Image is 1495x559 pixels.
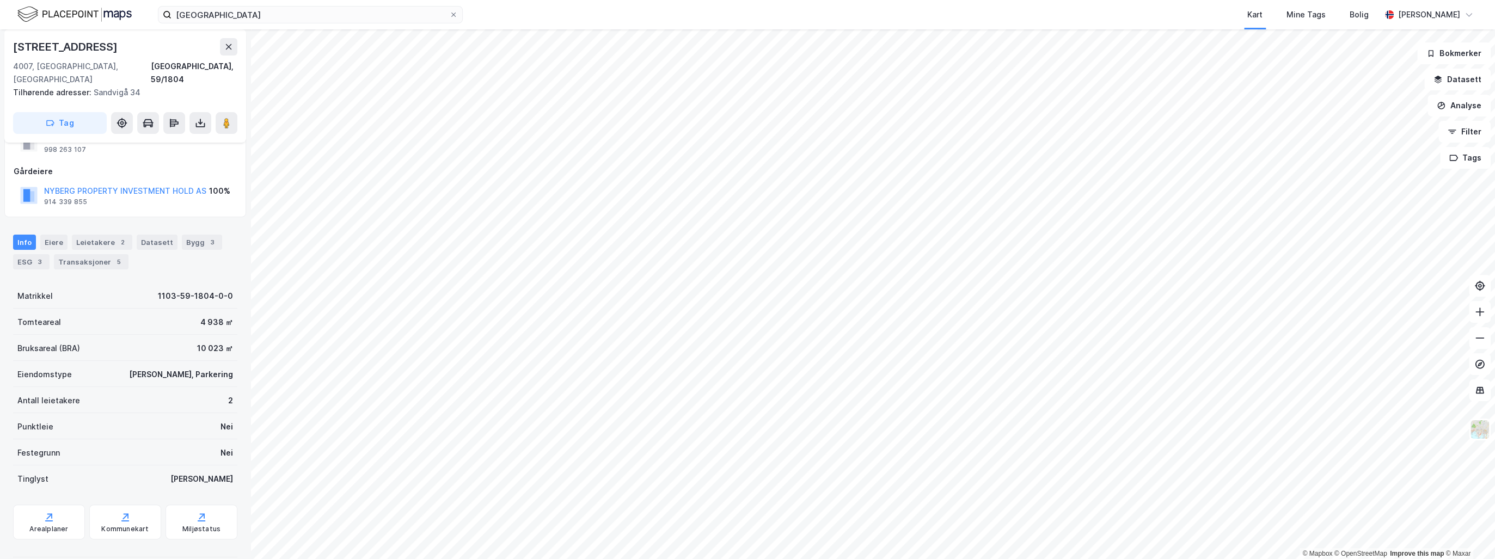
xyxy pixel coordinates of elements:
[228,394,233,407] div: 2
[151,60,237,86] div: [GEOGRAPHIC_DATA], 59/1804
[182,525,220,533] div: Miljøstatus
[182,235,222,250] div: Bygg
[1334,550,1387,557] a: OpenStreetMap
[13,86,229,99] div: Sandvigå 34
[207,237,218,248] div: 3
[17,472,48,486] div: Tinglyst
[1441,507,1495,559] iframe: Chat Widget
[44,145,86,154] div: 998 263 107
[13,88,94,97] span: Tilhørende adresser:
[1417,42,1491,64] button: Bokmerker
[17,446,60,459] div: Festegrunn
[129,368,233,381] div: [PERSON_NAME], Parkering
[13,235,36,250] div: Info
[13,112,107,134] button: Tag
[1440,147,1491,169] button: Tags
[101,525,149,533] div: Kommunekart
[170,472,233,486] div: [PERSON_NAME]
[158,290,233,303] div: 1103-59-1804-0-0
[1427,95,1491,116] button: Analyse
[17,420,53,433] div: Punktleie
[1424,69,1491,90] button: Datasett
[1286,8,1326,21] div: Mine Tags
[1441,507,1495,559] div: Kontrollprogram for chat
[117,237,128,248] div: 2
[1302,550,1332,557] a: Mapbox
[171,7,449,23] input: Søk på adresse, matrikkel, gårdeiere, leietakere eller personer
[17,290,53,303] div: Matrikkel
[209,185,230,198] div: 100%
[17,368,72,381] div: Eiendomstype
[29,525,68,533] div: Arealplaner
[34,256,45,267] div: 3
[44,198,87,206] div: 914 339 855
[13,254,50,269] div: ESG
[1469,419,1490,440] img: Z
[72,235,132,250] div: Leietakere
[1247,8,1263,21] div: Kart
[17,5,132,24] img: logo.f888ab2527a4732fd821a326f86c7f29.svg
[197,342,233,355] div: 10 023 ㎡
[14,165,237,178] div: Gårdeiere
[13,60,151,86] div: 4007, [GEOGRAPHIC_DATA], [GEOGRAPHIC_DATA]
[13,38,120,56] div: [STREET_ADDRESS]
[40,235,68,250] div: Eiere
[17,316,61,329] div: Tomteareal
[220,420,233,433] div: Nei
[17,342,80,355] div: Bruksareal (BRA)
[1398,8,1460,21] div: [PERSON_NAME]
[54,254,128,269] div: Transaksjoner
[17,394,80,407] div: Antall leietakere
[220,446,233,459] div: Nei
[137,235,177,250] div: Datasett
[200,316,233,329] div: 4 938 ㎡
[113,256,124,267] div: 5
[1438,121,1491,143] button: Filter
[1350,8,1369,21] div: Bolig
[1390,550,1444,557] a: Improve this map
